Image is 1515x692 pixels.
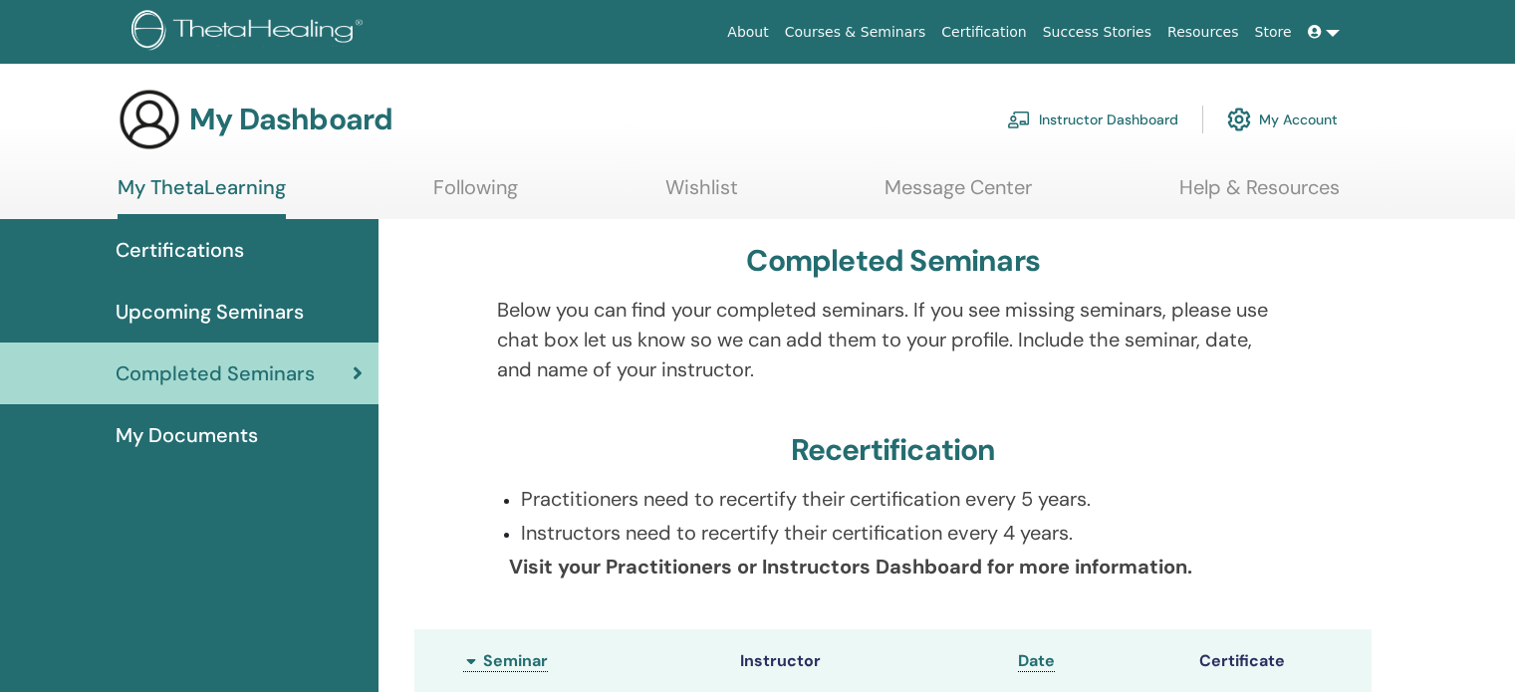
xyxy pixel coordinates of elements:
[1035,14,1159,51] a: Success Stories
[433,175,518,214] a: Following
[719,14,776,51] a: About
[1227,103,1251,136] img: cog.svg
[1007,98,1178,141] a: Instructor Dashboard
[777,14,934,51] a: Courses & Seminars
[116,420,258,450] span: My Documents
[933,14,1034,51] a: Certification
[521,484,1290,514] p: Practitioners need to recertify their certification every 5 years.
[118,88,181,151] img: generic-user-icon.jpg
[1018,650,1055,672] a: Date
[884,175,1032,214] a: Message Center
[116,297,304,327] span: Upcoming Seminars
[116,358,315,388] span: Completed Seminars
[521,518,1290,548] p: Instructors need to recertify their certification every 4 years.
[116,235,244,265] span: Certifications
[118,175,286,219] a: My ThetaLearning
[791,432,996,468] h3: Recertification
[497,295,1290,384] p: Below you can find your completed seminars. If you see missing seminars, please use chat box let ...
[131,10,370,55] img: logo.png
[1227,98,1338,141] a: My Account
[1159,14,1247,51] a: Resources
[1247,14,1300,51] a: Store
[665,175,738,214] a: Wishlist
[1007,111,1031,128] img: chalkboard-teacher.svg
[509,554,1192,579] b: Visit your Practitioners or Instructors Dashboard for more information.
[1179,175,1340,214] a: Help & Resources
[189,102,392,137] h3: My Dashboard
[1018,650,1055,671] span: Date
[746,243,1040,279] h3: Completed Seminars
